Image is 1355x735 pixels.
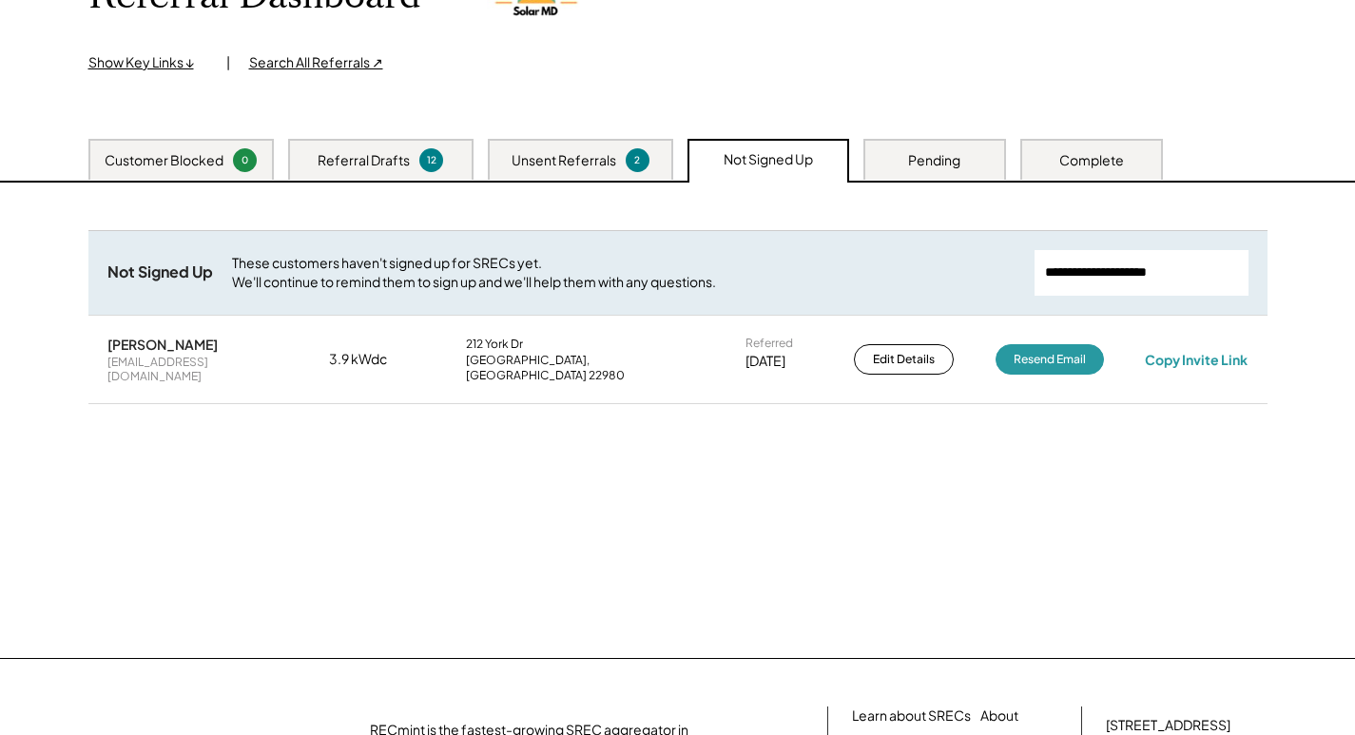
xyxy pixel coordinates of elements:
div: [GEOGRAPHIC_DATA], [GEOGRAPHIC_DATA] 22980 [466,353,704,382]
div: [STREET_ADDRESS] [1106,716,1230,735]
div: Show Key Links ↓ [88,53,207,72]
div: Copy Invite Link [1145,351,1248,368]
div: 3.9 kWdc [329,350,424,369]
div: Referral Drafts [318,151,410,170]
div: Not Signed Up [724,150,813,169]
a: Learn about SRECs [852,706,971,725]
button: Edit Details [854,344,954,375]
div: 212 York Dr [466,337,523,352]
button: Resend Email [996,344,1104,375]
div: Search All Referrals ↗ [249,53,383,72]
div: 0 [236,153,254,167]
div: [EMAIL_ADDRESS][DOMAIN_NAME] [107,355,288,384]
div: 12 [422,153,440,167]
div: Customer Blocked [105,151,223,170]
div: | [226,53,230,72]
div: These customers haven't signed up for SRECs yet. We'll continue to remind them to sign up and we'... [232,254,1016,291]
div: 2 [629,153,647,167]
div: Complete [1059,151,1124,170]
a: About [980,706,1018,725]
div: Unsent Referrals [512,151,616,170]
div: [PERSON_NAME] [107,336,218,353]
div: Referred [745,336,793,351]
div: [DATE] [745,352,785,371]
div: Pending [908,151,960,170]
div: Not Signed Up [107,262,213,282]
